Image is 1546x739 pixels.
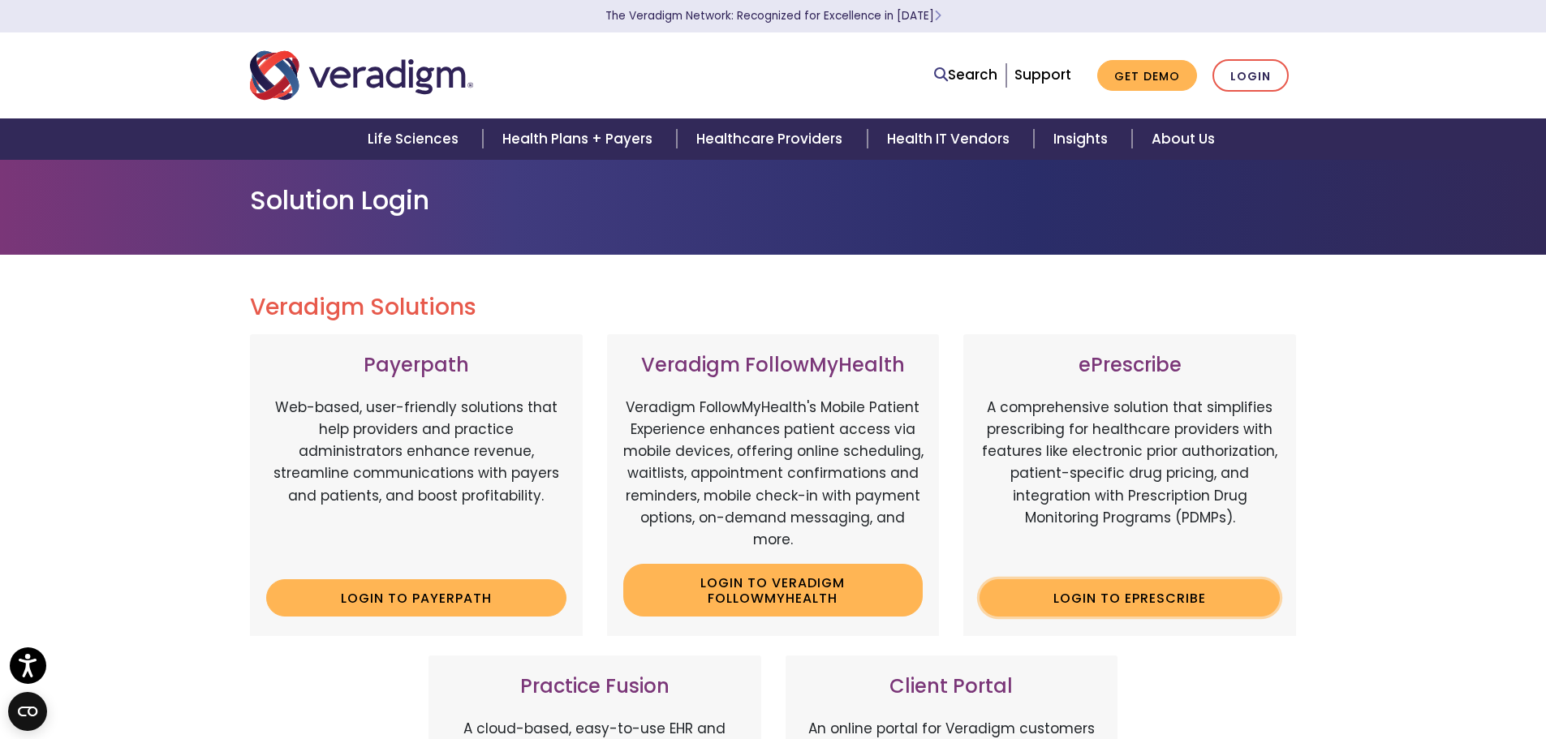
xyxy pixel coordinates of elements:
[980,354,1280,377] h3: ePrescribe
[445,675,745,698] h3: Practice Fusion
[980,397,1280,567] p: A comprehensive solution that simplifies prescribing for healthcare providers with features like ...
[250,49,473,102] img: Veradigm logo
[1014,65,1071,84] a: Support
[266,579,566,617] a: Login to Payerpath
[250,185,1297,216] h1: Solution Login
[1034,118,1132,160] a: Insights
[250,294,1297,321] h2: Veradigm Solutions
[934,64,997,86] a: Search
[483,118,677,160] a: Health Plans + Payers
[980,579,1280,617] a: Login to ePrescribe
[1212,59,1289,92] a: Login
[1132,118,1234,160] a: About Us
[605,8,941,24] a: The Veradigm Network: Recognized for Excellence in [DATE]Learn More
[1097,60,1197,92] a: Get Demo
[868,118,1034,160] a: Health IT Vendors
[8,692,47,731] button: Open CMP widget
[934,8,941,24] span: Learn More
[623,397,924,551] p: Veradigm FollowMyHealth's Mobile Patient Experience enhances patient access via mobile devices, o...
[677,118,867,160] a: Healthcare Providers
[623,354,924,377] h3: Veradigm FollowMyHealth
[348,118,483,160] a: Life Sciences
[266,397,566,567] p: Web-based, user-friendly solutions that help providers and practice administrators enhance revenu...
[623,564,924,617] a: Login to Veradigm FollowMyHealth
[266,354,566,377] h3: Payerpath
[802,675,1102,698] h3: Client Portal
